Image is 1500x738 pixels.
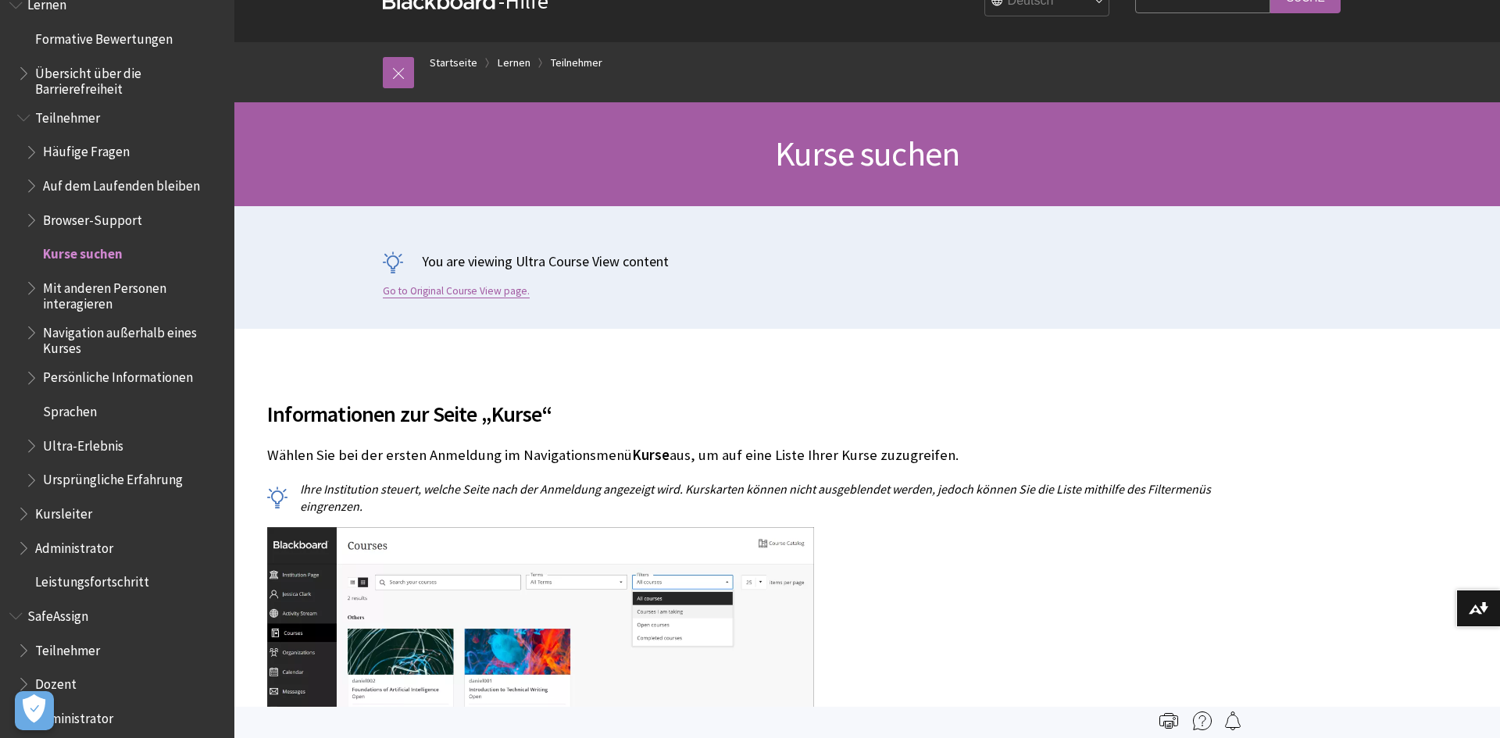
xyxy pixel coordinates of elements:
[35,535,113,556] span: Administrator
[267,480,1236,515] p: Ihre Institution steuert, welche Seite nach der Anmeldung angezeigt wird. Kurskarten können nicht...
[15,691,54,730] button: Präferenzen öffnen
[43,207,142,228] span: Browser-Support
[1223,711,1242,730] img: Follow this page
[551,53,602,73] a: Teilnehmer
[35,26,173,47] span: Formative Bewertungen
[43,173,200,194] span: Auf dem Laufenden bleiben
[43,467,183,488] span: Ursprüngliche Erfahrung
[43,241,123,262] span: Kurse suchen
[267,379,1236,430] h2: Informationen zur Seite „Kurse“
[35,105,100,126] span: Teilnehmer
[9,603,225,732] nav: Book outline for Blackboard SafeAssign
[43,139,130,160] span: Häufige Fragen
[1193,711,1212,730] img: More help
[35,637,100,658] span: Teilnehmer
[27,603,88,624] span: SafeAssign
[775,132,959,175] span: Kurse suchen
[383,284,530,298] a: Go to Original Course View page.
[43,275,223,312] span: Mit anderen Personen interagieren
[383,251,1352,271] p: You are viewing Ultra Course View content
[1159,711,1178,730] img: Print
[43,319,223,356] span: Navigation außerhalb eines Kurses
[35,705,113,726] span: Administrator
[43,398,97,419] span: Sprachen
[35,671,77,692] span: Dozent
[498,53,530,73] a: Lernen
[267,445,1236,465] p: Wählen Sie bei der ersten Anmeldung im Navigationsmenü aus, um auf eine Liste Ihrer Kurse zuzugre...
[43,365,193,386] span: Persönliche Informationen
[632,446,670,464] span: Kurse
[43,433,123,454] span: Ultra-Erlebnis
[35,501,92,522] span: Kursleiter
[430,53,477,73] a: Startseite
[35,569,149,590] span: Leistungsfortschritt
[35,60,223,97] span: Übersicht über die Barrierefreiheit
